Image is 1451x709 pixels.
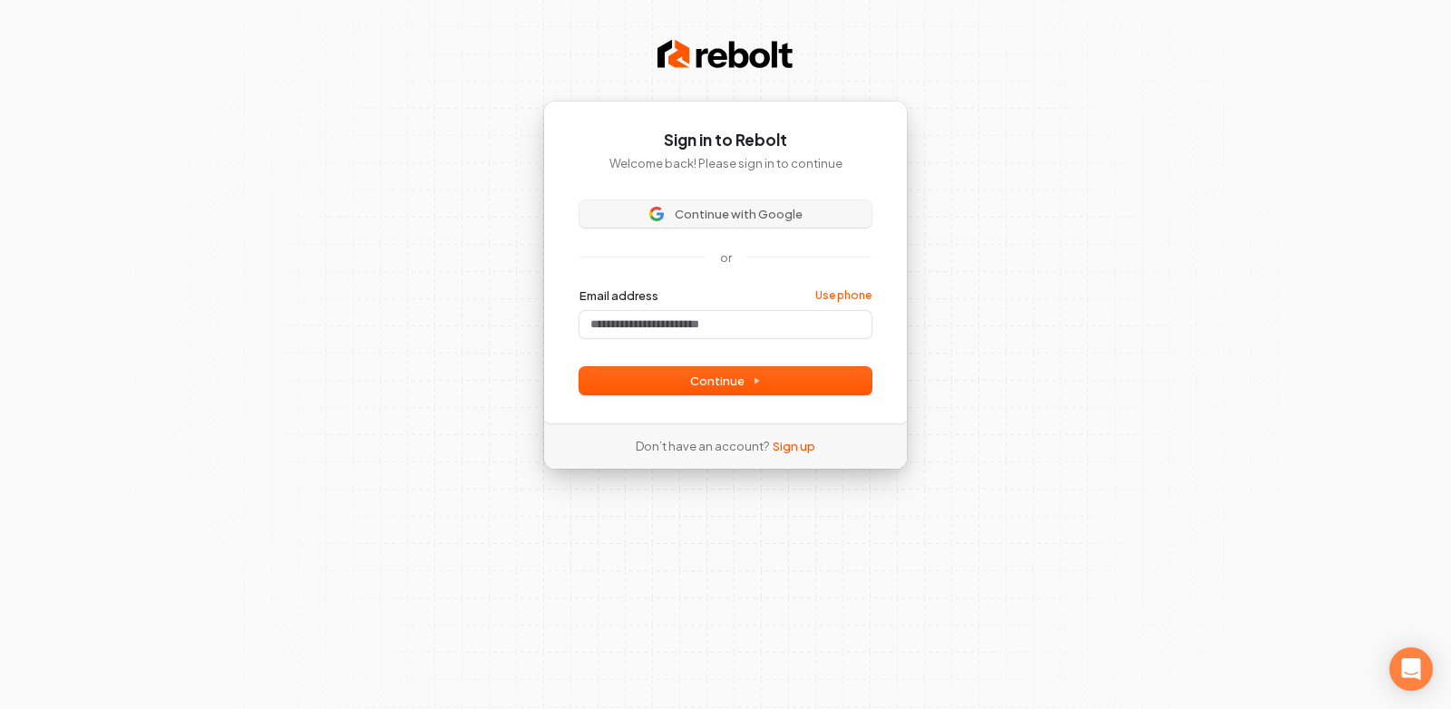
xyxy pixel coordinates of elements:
a: Use phone [815,288,872,303]
span: Don’t have an account? [636,438,769,454]
span: Continue with Google [675,206,803,222]
p: or [720,249,732,266]
h1: Sign in to Rebolt [579,130,872,151]
img: Rebolt Logo [657,36,794,73]
button: Continue [579,367,872,394]
label: Email address [579,287,658,304]
span: Continue [690,373,761,389]
div: Open Intercom Messenger [1389,647,1433,691]
a: Sign up [773,438,815,454]
button: Sign in with GoogleContinue with Google [579,200,872,228]
p: Welcome back! Please sign in to continue [579,155,872,171]
img: Sign in with Google [649,207,664,221]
